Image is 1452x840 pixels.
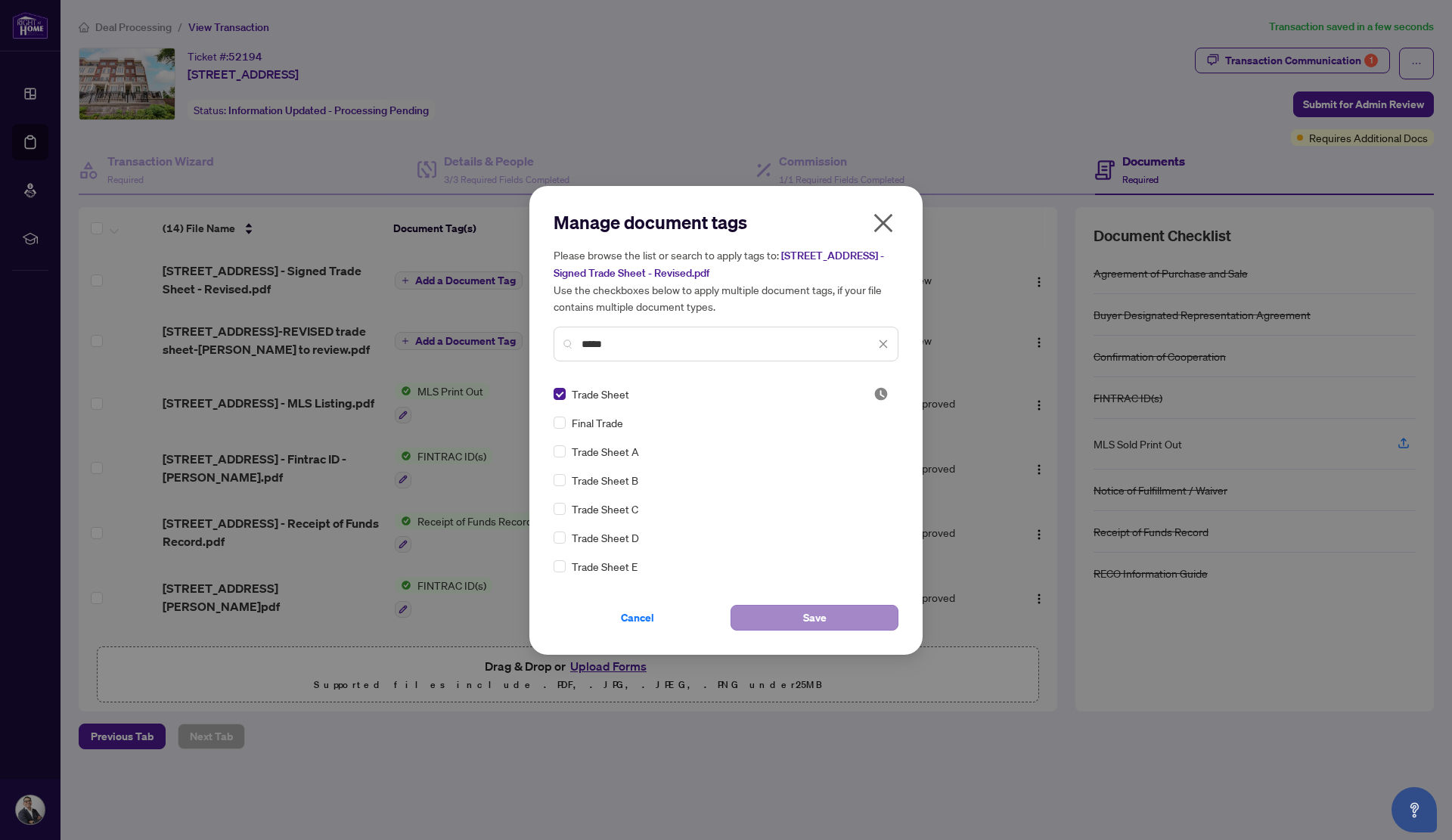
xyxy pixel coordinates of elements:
button: Open asap [1391,787,1437,832]
span: Trade Sheet C [572,501,638,517]
span: Pending Review [873,386,889,401]
h2: Manage document tags [554,210,898,234]
span: Trade Sheet D [572,529,639,546]
button: Save [731,605,898,631]
span: close [871,211,895,235]
span: Trade Sheet A [572,443,639,460]
h5: Please browse the list or search to apply tags to: Use the checkboxes below to apply multiple doc... [554,246,898,315]
span: Cancel [621,606,654,630]
span: close [878,339,889,349]
button: Cancel [554,605,721,631]
span: Save [803,606,827,630]
span: Final Trade [572,414,623,431]
img: status [873,386,889,401]
span: Trade Sheet [572,386,629,402]
span: Trade Sheet B [572,472,638,488]
span: [STREET_ADDRESS] - Signed Trade Sheet - Revised.pdf [554,249,884,280]
span: Trade Sheet E [572,558,638,575]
